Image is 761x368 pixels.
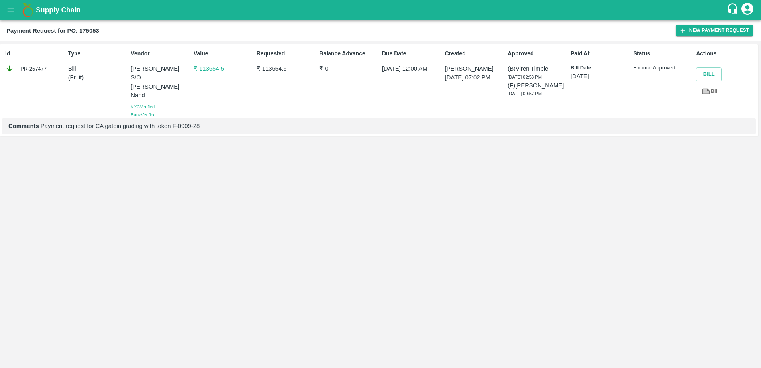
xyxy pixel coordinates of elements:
[508,64,567,73] p: (B) Viren Timble
[445,49,505,58] p: Created
[319,64,379,73] p: ₹ 0
[696,49,756,58] p: Actions
[131,104,155,109] span: KYC Verified
[508,81,567,90] p: (F) [PERSON_NAME]
[382,64,442,73] p: [DATE] 12:00 AM
[68,73,128,82] p: ( Fruit )
[5,64,65,73] div: PR-257477
[6,28,99,34] b: Payment Request for PO: 175053
[676,25,753,36] button: New Payment Request
[508,75,542,79] span: [DATE] 02:53 PM
[194,64,253,73] p: ₹ 113654.5
[508,91,542,96] span: [DATE] 09:57 PM
[8,122,749,130] p: Payment request for CA gatein grading with token F-0909-28
[571,49,630,58] p: Paid At
[634,49,693,58] p: Status
[740,2,755,18] div: account of current user
[36,6,80,14] b: Supply Chain
[36,4,726,16] a: Supply Chain
[8,123,39,129] b: Comments
[319,49,379,58] p: Balance Advance
[382,49,442,58] p: Due Date
[634,64,693,72] p: Finance Approved
[508,49,567,58] p: Approved
[131,64,190,100] p: [PERSON_NAME] S/O [PERSON_NAME] Nand
[131,112,155,117] span: Bank Verified
[696,67,722,81] button: Bill
[5,49,65,58] p: Id
[194,49,253,58] p: Value
[257,64,316,73] p: ₹ 113654.5
[68,64,128,73] p: Bill
[20,2,36,18] img: logo
[2,1,20,19] button: open drawer
[445,64,505,73] p: [PERSON_NAME]
[726,3,740,17] div: customer-support
[445,73,505,82] p: [DATE] 07:02 PM
[696,85,724,98] a: Bill
[131,49,190,58] p: Vendor
[571,72,630,81] p: [DATE]
[68,49,128,58] p: Type
[257,49,316,58] p: Requested
[571,64,630,72] p: Bill Date:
